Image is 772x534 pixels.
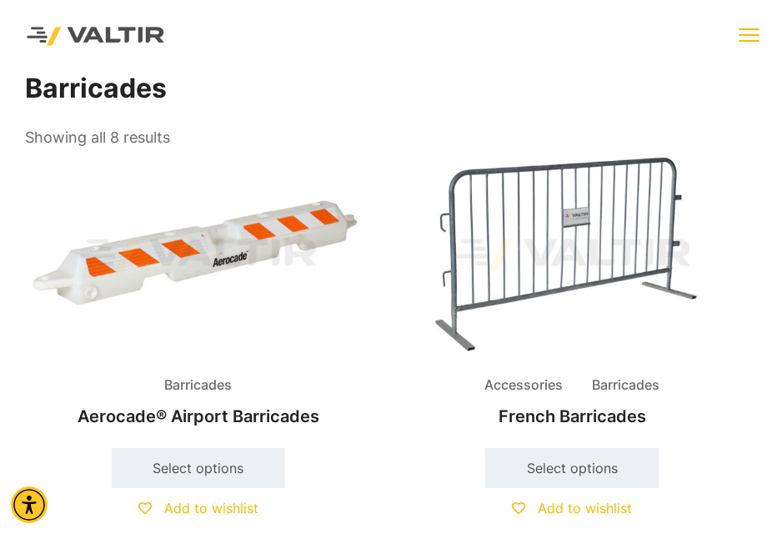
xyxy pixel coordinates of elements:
[399,151,746,435] a: Accessories BarricadesFrench Barricades
[739,25,759,46] button: menu toggle
[512,500,632,516] a: Add to wishlist
[138,500,258,516] a: Add to wishlist
[11,486,48,523] div: Accessibility Menu
[25,73,747,105] h1: Barricades
[112,448,285,488] a: Select options for “Aerocade® Airport Barricades”
[25,123,170,152] p: Showing all 8 results
[538,500,632,516] span: Add to wishlist
[164,500,258,516] span: Add to wishlist
[472,373,575,398] span: Accessories
[579,373,672,398] span: Barricades
[485,448,659,488] a: Select options for “French Barricades”
[25,398,372,435] h2: Aerocade® Airport Barricades
[13,13,179,60] img: Valtir Rentals
[152,373,244,398] span: Barricades
[399,398,746,435] h2: French Barricades
[25,151,372,435] a: BarricadesAerocade® Airport Barricades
